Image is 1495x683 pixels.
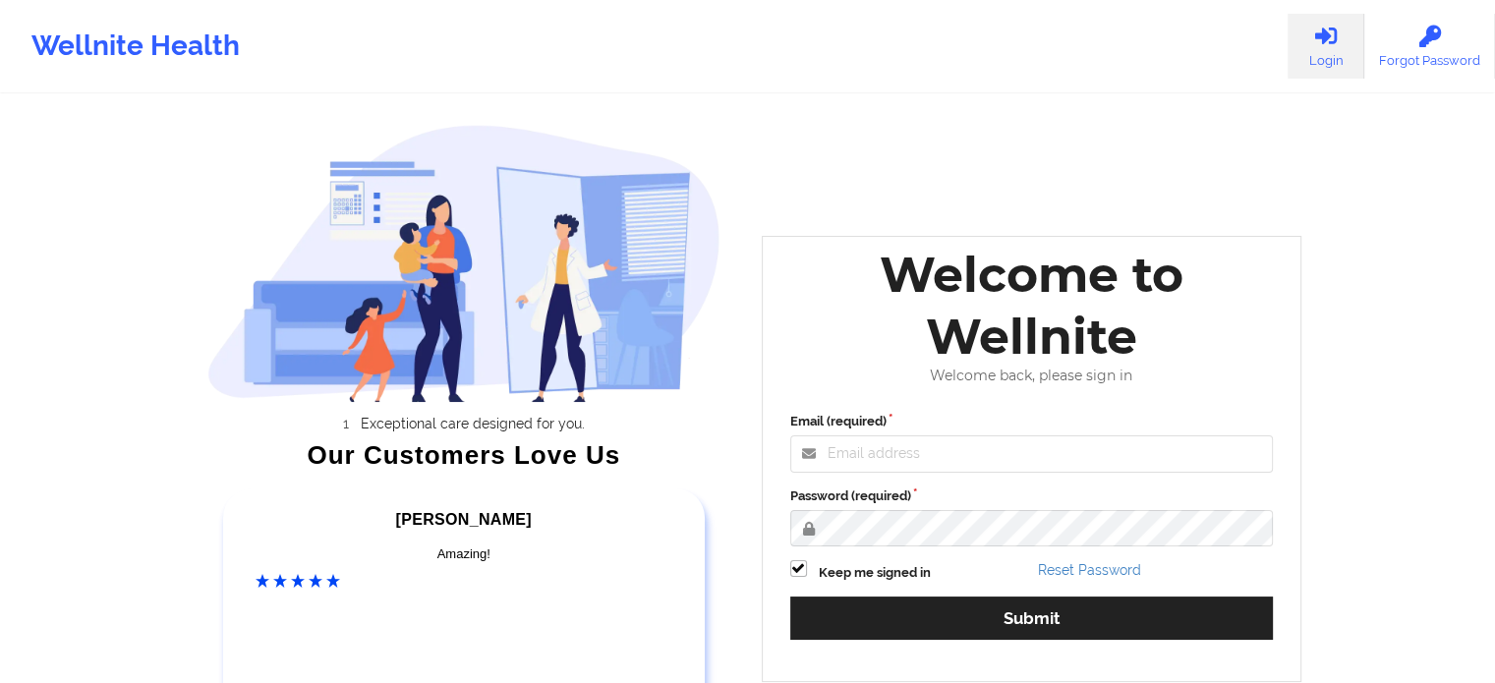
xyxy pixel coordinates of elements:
label: Email (required) [790,412,1274,431]
img: wellnite-auth-hero_200.c722682e.png [207,124,720,402]
a: Reset Password [1038,562,1141,578]
div: Welcome to Wellnite [776,244,1288,368]
label: Keep me signed in [819,563,931,583]
li: Exceptional care designed for you. [225,416,720,431]
div: Welcome back, please sign in [776,368,1288,384]
span: [PERSON_NAME] [396,511,532,528]
a: Login [1288,14,1364,79]
a: Forgot Password [1364,14,1495,79]
div: Amazing! [256,544,672,564]
button: Submit [790,597,1274,639]
label: Password (required) [790,486,1274,506]
div: Our Customers Love Us [207,445,720,465]
input: Email address [790,435,1274,473]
